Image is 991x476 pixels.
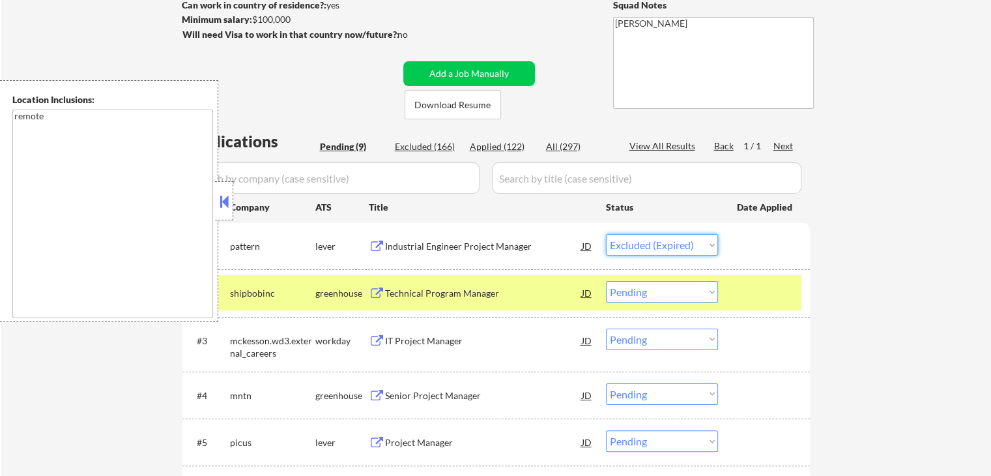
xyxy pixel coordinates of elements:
div: Applied (122) [470,140,535,153]
div: Company [230,201,315,214]
div: mckesson.wd3.external_careers [230,335,315,360]
div: #5 [197,436,220,449]
div: ATS [315,201,369,214]
div: shipbobinc [230,287,315,300]
div: no [397,28,435,41]
div: JD [581,430,594,454]
div: All (297) [546,140,611,153]
div: Applications [186,134,315,149]
strong: Will need Visa to work in that country now/future?: [182,29,399,40]
div: Technical Program Manager [385,287,582,300]
div: View All Results [629,140,699,153]
input: Search by title (case sensitive) [492,162,801,194]
div: pattern [230,240,315,253]
div: Pending (9) [320,140,385,153]
div: Back [714,140,735,153]
div: greenhouse [315,287,369,300]
div: mntn [230,389,315,402]
div: 1 / 1 [743,140,773,153]
div: lever [315,240,369,253]
div: greenhouse [315,389,369,402]
div: JD [581,383,594,407]
div: JD [581,234,594,258]
div: Project Manager [385,436,582,449]
div: Date Applied [737,201,794,214]
div: Industrial Engineer Project Manager [385,240,582,253]
div: Title [369,201,594,214]
button: Add a Job Manually [403,61,535,86]
button: Download Resume [405,90,501,119]
strong: Minimum salary: [182,14,252,25]
div: #4 [197,389,220,402]
div: lever [315,436,369,449]
div: Excluded (166) [395,140,460,153]
div: Senior Project Manager [385,389,582,402]
div: $100,000 [182,13,399,26]
div: picus [230,436,315,449]
div: Next [773,140,794,153]
div: IT Project Manager [385,335,582,348]
div: #3 [197,335,220,348]
div: workday [315,335,369,348]
input: Search by company (case sensitive) [186,162,480,194]
div: JD [581,281,594,305]
div: Location Inclusions: [12,93,213,106]
div: JD [581,329,594,352]
div: Status [606,195,718,218]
